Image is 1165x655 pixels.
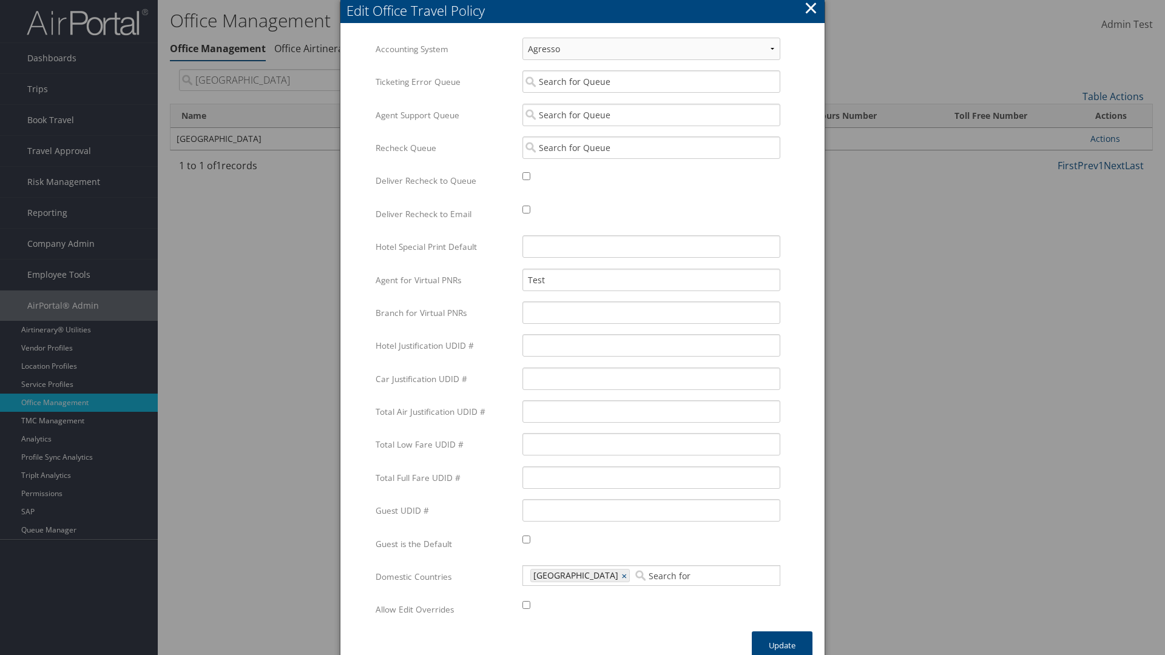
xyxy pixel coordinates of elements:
[376,169,513,192] label: Deliver Recheck to Queue
[376,301,513,324] label: Branch for Virtual PNRs
[522,104,780,126] input: Search for Queue
[522,136,780,159] input: Search for Queue
[376,203,513,226] label: Deliver Recheck to Email
[376,235,513,258] label: Hotel Special Print Default
[346,1,825,20] div: Edit Office Travel Policy
[522,70,780,93] input: Search for Queue
[376,598,513,621] label: Allow Edit Overrides
[376,269,513,292] label: Agent for Virtual PNRs
[376,532,513,556] label: Guest is the Default
[531,569,618,582] span: [GEOGRAPHIC_DATA]
[376,565,513,588] label: Domestic Countries
[376,433,513,456] label: Total Low Fare UDID #
[376,400,513,423] label: Total Air Justification UDID #
[376,70,513,93] label: Ticketing Error Queue
[633,569,701,582] input: Search for Countries
[376,104,513,127] label: Agent Support Queue
[376,136,513,160] label: Recheck Queue
[376,334,513,357] label: Hotel Justification UDID #
[376,38,513,61] label: Accounting System
[376,466,513,489] label: Total Full Fare UDID #
[376,499,513,522] label: Guest UDID #
[621,569,629,582] a: ×
[376,368,513,391] label: Car Justification UDID #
